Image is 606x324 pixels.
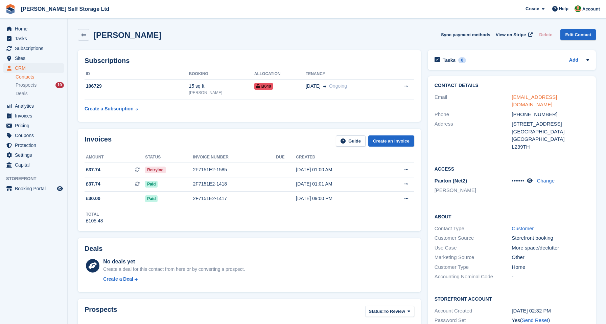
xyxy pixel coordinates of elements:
[15,111,55,121] span: Invoices
[3,184,64,193] a: menu
[86,166,100,173] span: £37.74
[5,4,16,14] img: stora-icon-8386f47178a22dfd0bd8f6a31ec36ba5ce8667c1dd55bd0f319d3a0aa187defe.svg
[15,63,55,73] span: CRM
[493,29,534,40] a: View on Stripe
[368,135,414,147] a: Create an Invoice
[145,195,158,202] span: Paid
[435,178,467,183] span: Paxton (Net2)
[435,225,512,233] div: Contact Type
[193,195,276,202] div: 2F7151E2-1417
[86,211,103,217] div: Total
[296,195,381,202] div: [DATE] 09:00 PM
[15,131,55,140] span: Coupons
[85,105,134,112] div: Create a Subscription
[193,152,276,163] th: Invoice number
[3,160,64,170] a: menu
[569,57,578,64] a: Add
[15,141,55,150] span: Protection
[435,165,589,172] h2: Access
[512,143,589,151] div: L239TH
[3,63,64,73] a: menu
[15,121,55,130] span: Pricing
[296,166,381,173] div: [DATE] 01:00 AM
[193,166,276,173] div: 2F7151E2-1585
[15,160,55,170] span: Capital
[329,83,347,89] span: Ongoing
[435,213,589,220] h2: About
[189,69,254,80] th: Booking
[582,6,600,13] span: Account
[435,273,512,281] div: Accounting Nominal Code
[496,31,526,38] span: View on Stripe
[85,69,189,80] th: ID
[384,308,405,315] span: To Review
[526,5,539,12] span: Create
[15,44,55,53] span: Subscriptions
[435,295,589,302] h2: Storefront Account
[512,307,589,315] div: [DATE] 02:32 PM
[103,266,245,273] div: Create a deal for this contact from here or by converting a prospect.
[512,128,589,136] div: [GEOGRAPHIC_DATA]
[3,24,64,34] a: menu
[86,217,103,224] div: £105.48
[435,263,512,271] div: Customer Type
[3,44,64,53] a: menu
[193,180,276,188] div: 2F7151E2-1418
[512,94,557,108] a: [EMAIL_ADDRESS][DOMAIN_NAME]
[86,180,100,188] span: £37.74
[85,245,102,253] h2: Deals
[85,103,138,115] a: Create a Subscription
[369,308,384,315] span: Status:
[15,53,55,63] span: Sites
[520,317,550,323] span: ( )
[435,307,512,315] div: Account Created
[85,83,189,90] div: 106729
[559,5,568,12] span: Help
[435,83,589,88] h2: Contact Details
[3,111,64,121] a: menu
[435,234,512,242] div: Customer Source
[336,135,366,147] a: Guide
[512,120,589,128] div: [STREET_ADDRESS]
[6,175,67,182] span: Storefront
[3,150,64,160] a: menu
[16,90,64,97] a: Deals
[103,258,245,266] div: No deals yet
[365,306,414,317] button: Status: To Review
[93,30,161,40] h2: [PERSON_NAME]
[16,82,37,88] span: Prospects
[512,225,534,231] a: Customer
[16,90,28,97] span: Deals
[15,150,55,160] span: Settings
[512,273,589,281] div: -
[458,57,466,63] div: 0
[15,101,55,111] span: Analytics
[512,254,589,261] div: Other
[276,152,296,163] th: Due
[145,167,166,173] span: Retrying
[254,83,273,90] span: B040
[16,74,64,80] a: Contacts
[512,234,589,242] div: Storefront booking
[254,69,306,80] th: Allocation
[536,29,555,40] button: Delete
[56,185,64,193] a: Preview store
[306,83,321,90] span: [DATE]
[85,306,117,318] h2: Prospects
[522,317,548,323] a: Send Reset
[145,152,193,163] th: Status
[296,180,381,188] div: [DATE] 01:01 AM
[16,82,64,89] a: Prospects 10
[435,111,512,118] div: Phone
[86,195,100,202] span: £30.00
[189,83,254,90] div: 15 sq ft
[15,24,55,34] span: Home
[145,181,158,188] span: Paid
[512,244,589,252] div: More space/declutter
[296,152,381,163] th: Created
[3,34,64,43] a: menu
[3,121,64,130] a: menu
[443,57,456,63] h2: Tasks
[103,276,133,283] div: Create a Deal
[512,111,589,118] div: [PHONE_NUMBER]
